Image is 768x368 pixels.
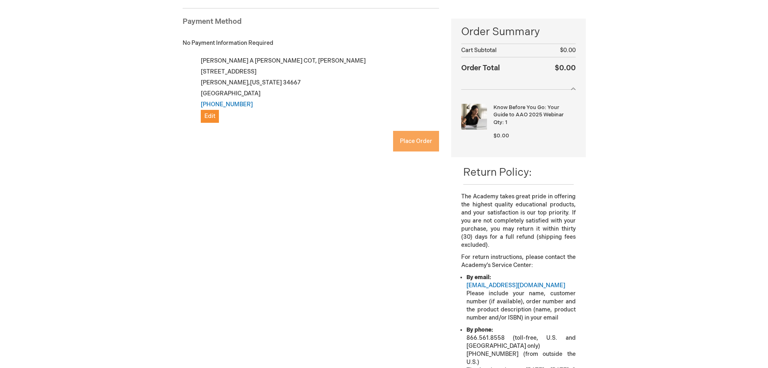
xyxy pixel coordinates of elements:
[400,138,432,145] span: Place Order
[250,79,282,86] span: [US_STATE]
[461,253,575,269] p: For return instructions, please contact the Academy’s Service Center:
[493,104,573,119] strong: Know Before You Go: Your Guide to AAO 2025 Webinar
[461,44,537,57] th: Cart Subtotal
[393,131,439,151] button: Place Order
[555,64,576,72] span: $0.00
[493,119,502,126] span: Qty
[466,282,565,289] a: [EMAIL_ADDRESS][DOMAIN_NAME]
[183,17,439,31] div: Payment Method
[493,132,509,139] span: $0.00
[560,47,576,54] span: $0.00
[461,104,487,130] img: Know Before You Go: Your Guide to AAO 2025 Webinar
[204,113,215,120] span: Edit
[183,140,305,172] iframe: reCAPTCHA
[191,55,439,123] div: [PERSON_NAME] A [PERSON_NAME] COT, [PERSON_NAME] [STREET_ADDRESS] [PERSON_NAME] , 34667 [GEOGRAPH...
[461,193,575,249] p: The Academy takes great pride in offering the highest quality educational products, and your sati...
[201,101,253,108] a: [PHONE_NUMBER]
[466,273,575,322] li: Please include your name, customer number (if available), order number and the product descriptio...
[463,166,532,179] span: Return Policy:
[183,40,273,46] span: No Payment Information Required
[466,326,493,333] strong: By phone:
[505,119,507,126] span: 1
[466,274,491,281] strong: By email:
[461,62,500,74] strong: Order Total
[201,110,219,123] button: Edit
[461,25,575,44] span: Order Summary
